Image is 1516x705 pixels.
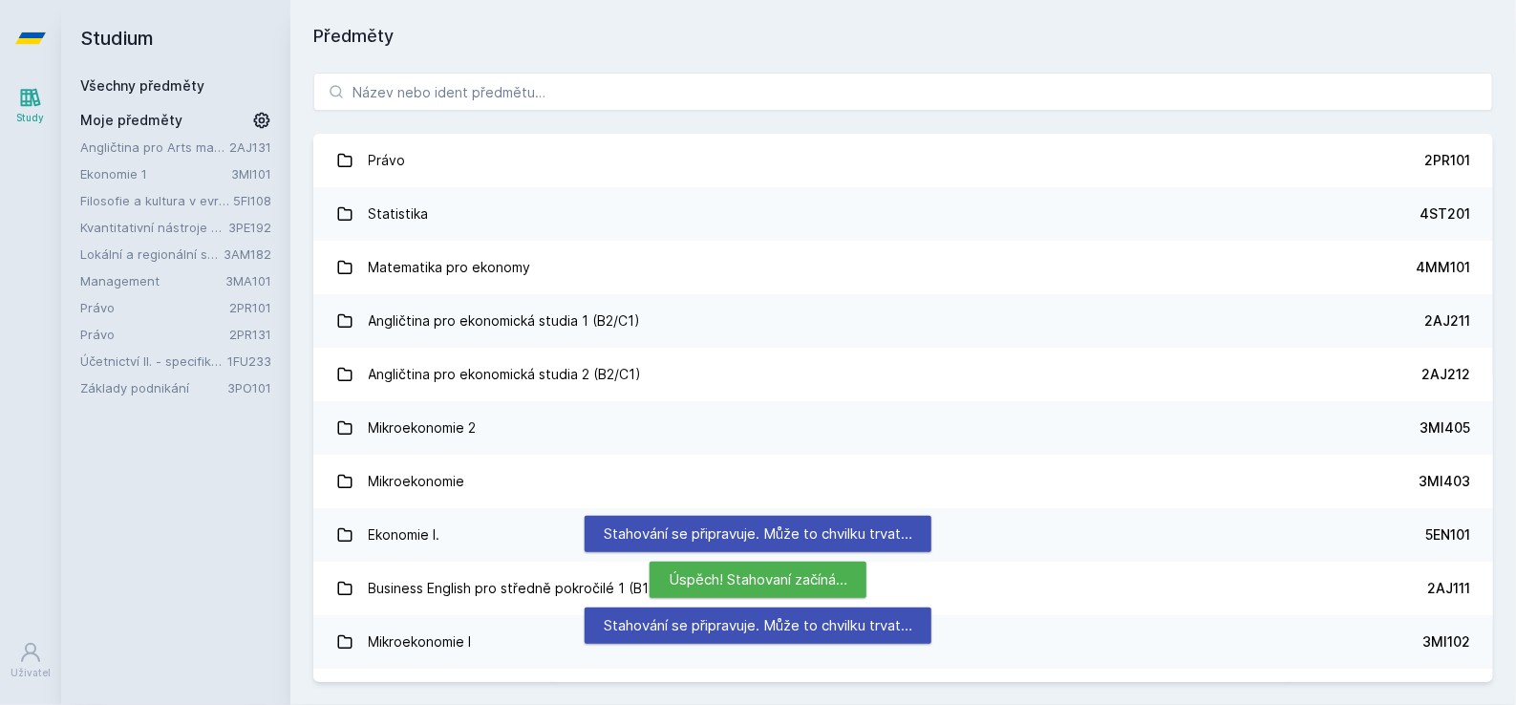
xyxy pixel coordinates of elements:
[369,248,531,287] div: Matematika pro ekonomy
[313,562,1493,615] a: Business English pro středně pokročilé 1 (B1) 2AJ111
[80,111,182,130] span: Moje předměty
[313,348,1493,401] a: Angličtina pro ekonomická studia 2 (B2/C1) 2AJ212
[80,138,229,157] a: Angličtina pro Arts management 1 (B2)
[80,77,204,94] a: Všechny předměty
[313,401,1493,455] a: Mikroekonomie 2 3MI405
[1421,365,1470,384] div: 2AJ212
[369,516,440,554] div: Ekonomie I.
[229,300,271,315] a: 2PR101
[229,139,271,155] a: 2AJ131
[313,294,1493,348] a: Angličtina pro ekonomická studia 1 (B2/C1) 2AJ211
[1420,418,1470,438] div: 3MI405
[227,380,271,395] a: 3PO101
[80,298,229,317] a: Právo
[650,562,866,598] div: Úspěch! Stahovaní začíná…
[313,187,1493,241] a: Statistika 4ST201
[585,516,931,552] div: Stahování se připravuje. Může to chvilku trvat…
[369,462,465,501] div: Mikroekonomie
[369,355,642,394] div: Angličtina pro ekonomická studia 2 (B2/C1)
[313,23,1493,50] h1: Předměty
[228,220,271,235] a: 3PE192
[1424,311,1470,331] div: 2AJ211
[80,245,224,264] a: Lokální a regionální sociologie - sociologie kultury
[1424,151,1470,170] div: 2PR101
[369,195,429,233] div: Statistika
[80,271,225,290] a: Management
[313,455,1493,508] a: Mikroekonomie 3MI403
[1419,472,1470,491] div: 3MI403
[4,76,57,135] a: Study
[4,631,57,690] a: Uživatel
[369,141,406,180] div: Právo
[80,218,228,237] a: Kvantitativní nástroje pro Arts Management
[80,191,233,210] a: Filosofie a kultura v evropských dějinách
[231,166,271,182] a: 3MI101
[80,378,227,397] a: Základy podnikání
[313,241,1493,294] a: Matematika pro ekonomy 4MM101
[1420,204,1470,224] div: 4ST201
[80,325,229,344] a: Právo
[225,273,271,288] a: 3MA101
[313,134,1493,187] a: Právo 2PR101
[1422,632,1470,652] div: 3MI102
[1425,525,1470,545] div: 5EN101
[313,615,1493,669] a: Mikroekonomie I 3MI102
[233,193,271,208] a: 5FI108
[224,246,271,262] a: 3AM182
[17,111,45,125] div: Study
[369,623,472,661] div: Mikroekonomie I
[11,666,51,680] div: Uživatel
[229,327,271,342] a: 2PR131
[80,164,231,183] a: Ekonomie 1
[1427,579,1470,598] div: 2AJ111
[313,73,1493,111] input: Název nebo ident předmětu…
[80,352,227,371] a: Účetnictví II. - specifika pro organizace z oblasti arts
[585,608,931,644] div: Stahování se připravuje. Může to chvilku trvat…
[369,302,641,340] div: Angličtina pro ekonomická studia 1 (B2/C1)
[369,409,477,447] div: Mikroekonomie 2
[227,353,271,369] a: 1FU233
[1416,258,1470,277] div: 4MM101
[313,508,1493,562] a: Ekonomie I. 5EN101
[369,569,655,608] div: Business English pro středně pokročilé 1 (B1)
